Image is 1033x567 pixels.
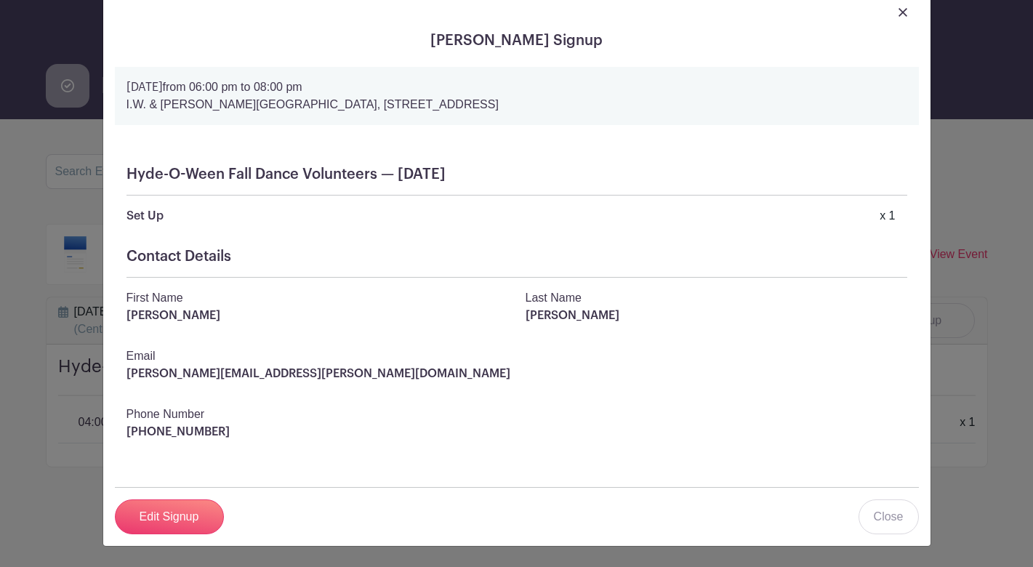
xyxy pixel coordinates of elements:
strong: [DATE] [126,81,163,93]
p: [PERSON_NAME] [126,307,508,324]
div: x 1 [880,207,895,225]
p: [PHONE_NUMBER] [126,423,907,441]
p: First Name [126,289,508,307]
h5: Hyde-O-Ween Fall Dance Volunteers — [DATE] [126,166,907,183]
p: Last Name [526,289,907,307]
h5: [PERSON_NAME] Signup [115,32,919,49]
a: Edit Signup [115,499,224,534]
img: close_button-5f87c8562297e5c2d7936805f587ecaba9071eb48480494691a3f1689db116b3.svg [899,8,907,17]
p: from 06:00 pm to 08:00 pm [126,79,907,96]
p: Phone Number [126,406,907,423]
a: Close [859,499,919,534]
p: I.W. & [PERSON_NAME][GEOGRAPHIC_DATA], [STREET_ADDRESS] [126,96,907,113]
h5: Contact Details [126,248,907,265]
p: [PERSON_NAME][EMAIL_ADDRESS][PERSON_NAME][DOMAIN_NAME] [126,365,907,382]
p: [PERSON_NAME] [526,307,907,324]
p: Email [126,347,907,365]
p: Set Up [126,207,164,225]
